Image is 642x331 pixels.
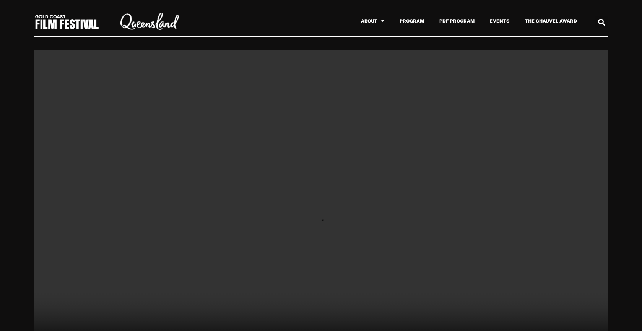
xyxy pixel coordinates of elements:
a: About [353,12,392,30]
div: Search [595,16,608,28]
nav: Menu [197,12,585,30]
a: Program [392,12,432,30]
a: PDF Program [432,12,482,30]
a: Events [482,12,517,30]
a: The Chauvel Award [517,12,585,30]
